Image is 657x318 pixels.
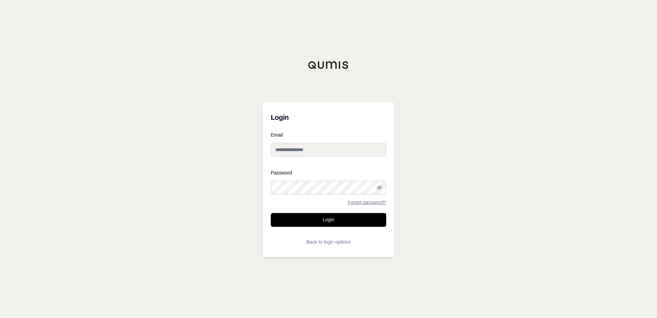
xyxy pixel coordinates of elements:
[271,235,386,249] button: Back to login options
[271,213,386,227] button: Login
[348,200,386,205] a: Forgot password?
[308,61,349,69] img: Qumis
[271,132,386,137] label: Email
[271,110,386,124] h3: Login
[271,170,386,175] label: Password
